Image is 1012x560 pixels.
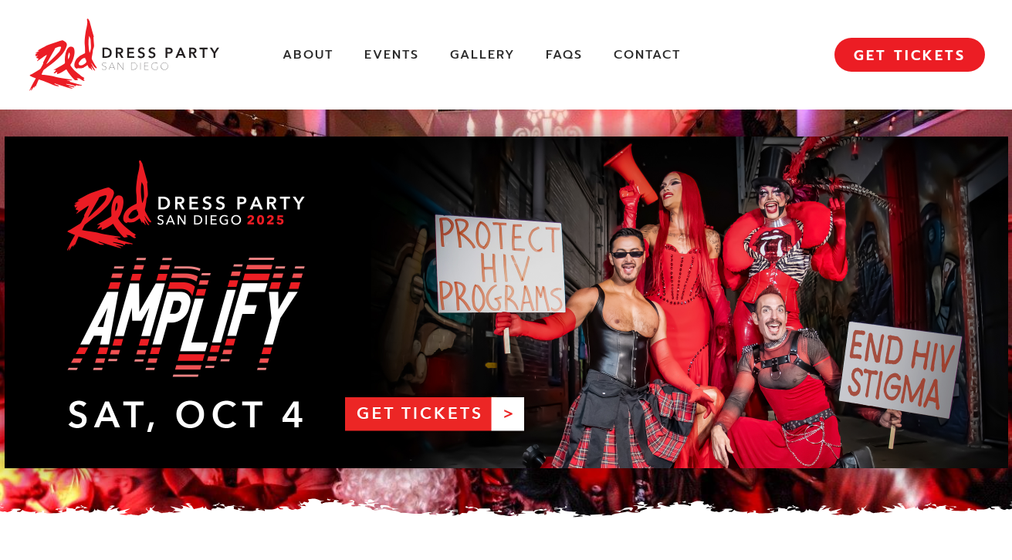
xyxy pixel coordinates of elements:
[546,47,583,63] a: FAQs
[28,15,221,94] img: Red Dress Party San Diego
[364,47,419,63] a: Events
[283,47,333,63] a: About
[450,47,515,63] a: Gallery
[834,38,985,72] a: GET TICKETS
[614,47,681,63] a: Contact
